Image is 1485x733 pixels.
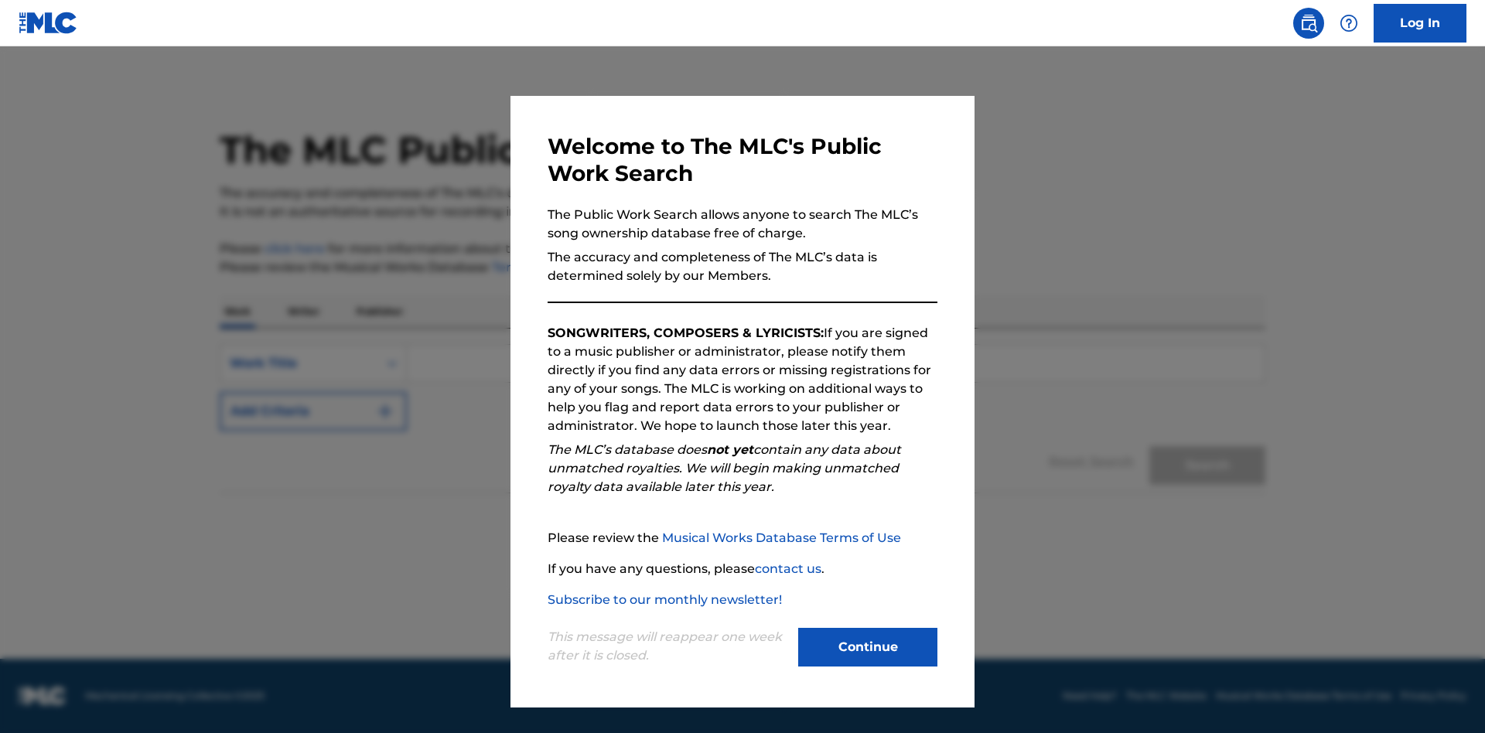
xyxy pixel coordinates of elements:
p: The Public Work Search allows anyone to search The MLC’s song ownership database free of charge. [548,206,937,243]
strong: not yet [707,442,753,457]
a: Musical Works Database Terms of Use [662,530,901,545]
p: If you have any questions, please . [548,560,937,578]
a: contact us [755,561,821,576]
a: Public Search [1293,8,1324,39]
p: The accuracy and completeness of The MLC’s data is determined solely by our Members. [548,248,937,285]
p: Please review the [548,529,937,547]
strong: SONGWRITERS, COMPOSERS & LYRICISTS: [548,326,824,340]
img: MLC Logo [19,12,78,34]
p: This message will reappear one week after it is closed. [548,628,789,665]
div: Help [1333,8,1364,39]
h3: Welcome to The MLC's Public Work Search [548,133,937,187]
iframe: Chat Widget [1408,659,1485,733]
em: The MLC’s database does contain any data about unmatched royalties. We will begin making unmatche... [548,442,901,494]
img: help [1340,14,1358,32]
img: search [1299,14,1318,32]
button: Continue [798,628,937,667]
p: If you are signed to a music publisher or administrator, please notify them directly if you find ... [548,324,937,435]
a: Subscribe to our monthly newsletter! [548,592,782,607]
a: Log In [1374,4,1466,43]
